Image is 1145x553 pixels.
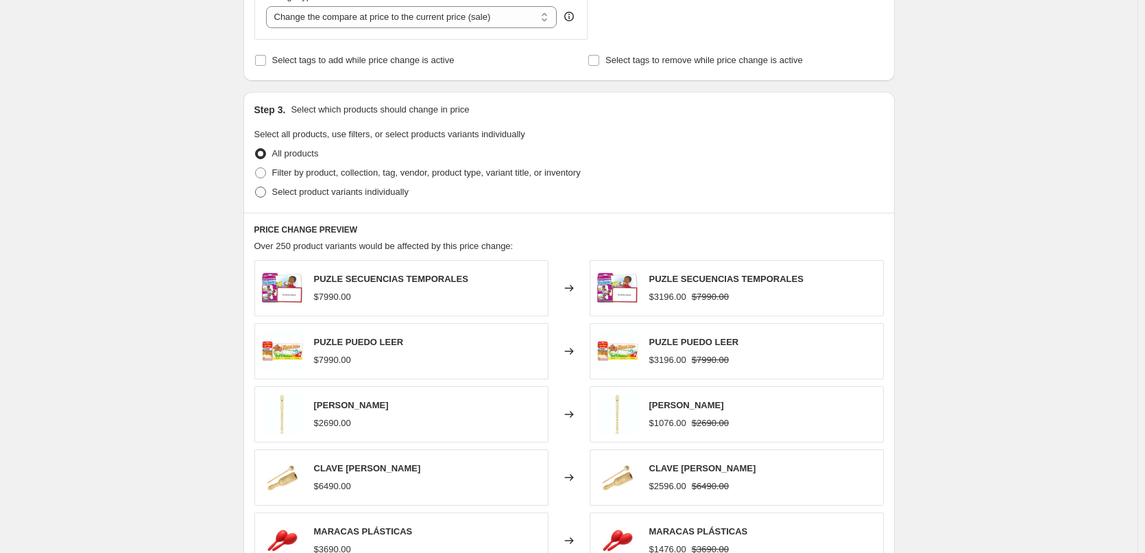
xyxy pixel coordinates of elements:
[692,353,729,367] strike: $7990.00
[649,463,756,473] span: CLAVE [PERSON_NAME]
[272,187,409,197] span: Select product variants individually
[314,463,421,473] span: CLAVE [PERSON_NAME]
[272,148,319,158] span: All products
[314,526,413,537] span: MARACAS PLÁSTICAS
[649,480,686,493] div: $2596.00
[254,103,286,117] h2: Step 3.
[262,331,303,372] img: 1255_80x.jpg
[314,353,351,367] div: $7990.00
[272,167,581,178] span: Filter by product, collection, tag, vendor, product type, variant title, or inventory
[597,457,638,498] img: 1501_80x.jpg
[649,416,686,430] div: $1076.00
[692,416,729,430] strike: $2690.00
[254,224,884,235] h6: PRICE CHANGE PREVIEW
[254,241,514,251] span: Over 250 product variants would be affected by this price change:
[314,274,468,284] span: PUZLE SECUENCIAS TEMPORALES
[649,290,686,304] div: $3196.00
[649,400,724,410] span: [PERSON_NAME]
[562,10,576,23] div: help
[254,129,525,139] span: Select all products, use filters, or select products variants individually
[597,268,638,309] img: 1254_80x.jpg
[314,290,351,304] div: $7990.00
[605,55,803,65] span: Select tags to remove while price change is active
[692,290,729,304] strike: $7990.00
[649,337,739,347] span: PUZLE PUEDO LEER
[314,337,404,347] span: PUZLE PUEDO LEER
[314,480,351,493] div: $6490.00
[649,274,804,284] span: PUZLE SECUENCIAS TEMPORALES
[262,268,303,309] img: 1254_80x.jpg
[314,416,351,430] div: $2690.00
[692,480,729,493] strike: $6490.00
[291,103,469,117] p: Select which products should change in price
[649,526,748,537] span: MARACAS PLÁSTICAS
[597,394,638,435] img: 1500_80x.jpg
[272,55,455,65] span: Select tags to add while price change is active
[262,394,303,435] img: 1500_80x.jpg
[262,457,303,498] img: 1501_80x.jpg
[649,353,686,367] div: $3196.00
[314,400,389,410] span: [PERSON_NAME]
[597,331,638,372] img: 1255_80x.jpg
